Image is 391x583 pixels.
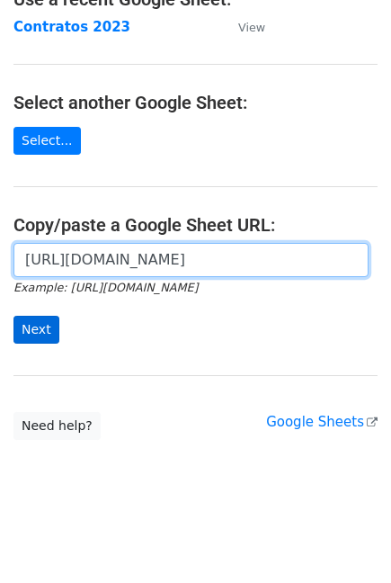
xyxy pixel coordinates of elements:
input: Next [13,316,59,344]
a: Contratos 2023 [13,19,130,35]
small: Example: [URL][DOMAIN_NAME] [13,281,198,294]
a: View [220,19,265,35]
a: Google Sheets [266,414,378,430]
h4: Select another Google Sheet: [13,92,378,113]
input: Paste your Google Sheet URL here [13,243,369,277]
a: Select... [13,127,81,155]
h4: Copy/paste a Google Sheet URL: [13,214,378,236]
iframe: Chat Widget [301,497,391,583]
small: View [238,21,265,34]
a: Need help? [13,412,101,440]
